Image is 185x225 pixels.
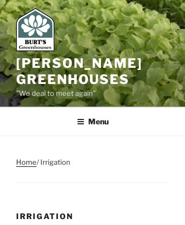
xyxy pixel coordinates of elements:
[69,108,116,135] button: Menu
[16,157,169,183] nav: Breadcrumb
[16,8,54,51] img: Burt's Greenhouses
[16,55,143,87] a: [PERSON_NAME] Greenhouses
[16,211,169,222] h1: Irrigation
[16,88,169,100] p: "We deal to meet again"
[16,158,37,166] a: Home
